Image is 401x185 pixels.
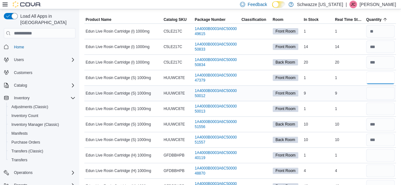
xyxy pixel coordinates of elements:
div: 4 [302,167,333,175]
span: Edun Live Rosin Cartridge (S) 1000mg [86,122,151,127]
button: Manifests [6,129,78,138]
a: 1A4000B0003A6C5000050013 [195,104,239,114]
span: Room [273,17,283,22]
div: 14 [302,43,333,51]
span: Adjustments (Classic) [9,103,75,111]
span: Front Room [273,44,298,50]
div: 20 [302,59,333,66]
span: Home [14,45,24,50]
button: Operations [11,169,35,176]
div: 10 [333,136,365,144]
span: Back Room [273,121,298,127]
span: Real Time Stock [335,17,363,22]
span: HUUWC87E [164,91,185,96]
span: Edun Live Rosin Cartridge (S) 1000mg [86,75,151,80]
span: HUUWC87E [164,137,185,142]
span: HUUWC87E [164,75,185,80]
span: Catalog SKU [164,17,187,22]
span: Inventory Manager (Classic) [11,122,59,127]
span: Edun Live Rosin Cartridge (S) 1000mg [86,91,151,96]
span: Front Room [275,75,295,81]
span: Back Room [275,137,295,143]
button: Catalog [11,82,29,89]
div: Justin Cleer [349,1,357,8]
span: Edun Live Rosin Cartridge (S) 1000mg [86,106,151,111]
span: Users [11,56,75,64]
span: Front Room [273,106,298,112]
button: Quantity [365,16,396,23]
span: Edun Live Rosin Cartridge (H) 1000mg [86,153,151,158]
span: Users [14,57,24,62]
span: Front Room [273,90,298,96]
span: C5LE217C [164,44,182,49]
div: 1 [302,105,333,113]
span: Transfers (Classic) [11,149,43,154]
a: Inventory Count [9,112,41,120]
span: Product Name [86,17,111,22]
span: Classification [241,17,266,22]
span: Adjustments (Classic) [11,104,48,109]
span: Transfers [9,156,75,164]
span: Back Room [275,121,295,127]
a: Adjustments (Classic) [9,103,51,111]
p: Schwazze [US_STATE] [297,1,343,8]
span: Manifests [9,130,75,137]
span: Front Room [275,90,295,96]
span: Quantity [366,17,382,22]
button: Package Number [193,16,240,23]
span: Edun Live Rosin Cartridge (I) 1000mg [86,60,149,65]
span: Home [11,43,75,51]
div: 1 [333,105,365,113]
button: Adjustments (Classic) [6,102,78,111]
button: Home [1,42,78,51]
button: In Stock [302,16,333,23]
div: 20 [333,59,365,66]
button: Catalog [1,81,78,90]
span: HUUWC87E [164,122,185,127]
span: Inventory Manager (Classic) [9,121,75,128]
a: Transfers (Classic) [9,147,46,155]
p: | [346,1,347,8]
button: Inventory Count [6,111,78,120]
a: 1A4000B0003A6C5000040119 [195,150,239,160]
span: Catalog [11,82,75,89]
a: Manifests [9,130,30,137]
span: C5LE217C [164,60,182,65]
div: 10 [333,120,365,128]
span: Inventory [11,94,75,102]
div: 14 [333,43,365,51]
button: Real Time Stock [333,16,365,23]
span: Front Room [275,168,295,174]
span: JC [351,1,356,8]
button: Classification [240,16,271,23]
input: Dark Mode [272,1,285,8]
a: 1A4000B0003A6C5000048870 [195,166,239,176]
a: 1A4000B0003A6C5000047379 [195,73,239,83]
a: 1A4000B0003A6C5000049615 [195,26,239,36]
span: Front Room [273,168,298,174]
span: GFDBBHPB [164,168,184,173]
span: Back Room [273,59,298,65]
a: Transfers [9,156,30,164]
div: 1 [302,28,333,35]
button: Product Name [84,16,162,23]
a: 1A4000B0003A6C5000050012 [195,88,239,98]
img: Cova [13,1,41,8]
span: Package Number [195,17,225,22]
a: 1A4000B0003A6C5000050834 [195,57,239,67]
span: Transfers (Classic) [9,147,75,155]
button: Inventory [11,94,32,102]
span: Edun Live Rosin Cartridge (I) 1000mg [86,29,149,34]
span: Manifests [11,131,28,136]
a: Purchase Orders [9,139,43,146]
span: Front Room [273,75,298,81]
button: Customers [1,68,78,77]
span: Feedback [248,1,267,8]
span: Customers [14,70,32,75]
button: Users [11,56,26,64]
button: Inventory Manager (Classic) [6,120,78,129]
span: Purchase Orders [11,140,40,145]
button: Transfers (Classic) [6,147,78,156]
span: Front Room [275,28,295,34]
